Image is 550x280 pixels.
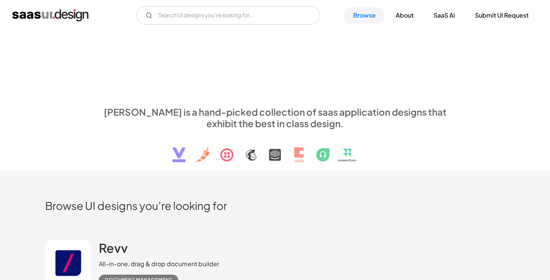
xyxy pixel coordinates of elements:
[424,7,464,24] a: SaaS Ai
[136,6,320,25] input: Search UI designs you're looking for...
[136,6,320,25] form: Email Form
[466,7,538,24] a: Submit UI Request
[159,129,391,169] img: text, icon, saas logo
[386,7,423,24] a: About
[99,259,219,269] div: All-in-one, drag & drop document builder
[344,7,385,24] a: Browse
[12,9,88,21] a: home
[99,106,451,129] div: [PERSON_NAME] is a hand-picked collection of saas application designs that exhibit the best in cl...
[99,240,128,255] h2: Revv
[99,240,128,259] a: Revv
[45,199,505,212] h2: Browse UI designs you’re looking for
[99,40,451,99] h1: Explore SaaS UI design patterns & interactions.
